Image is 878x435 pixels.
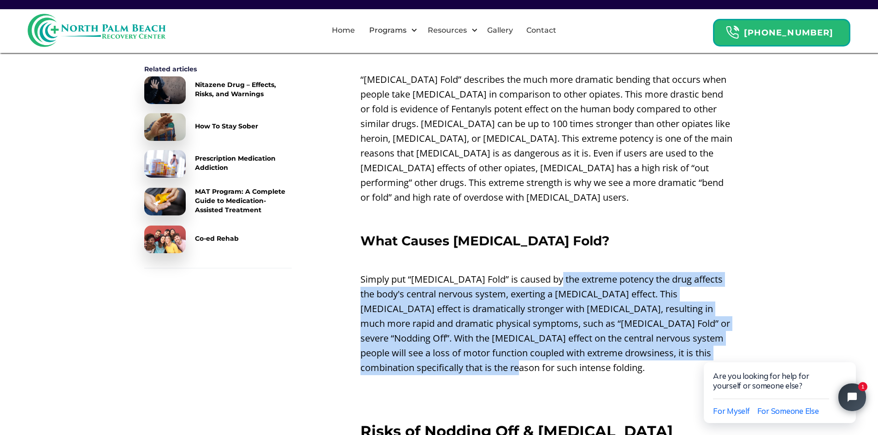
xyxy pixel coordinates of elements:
a: Contact [521,16,562,45]
div: Nitazene Drug – Effects, Risks, and Warnings [195,80,292,99]
p: ‍ [360,253,734,267]
div: Prescription Medication Addiction [195,154,292,172]
div: Programs [361,16,420,45]
div: MAT Program: A Complete Guide to Medication-Assisted Treatment [195,187,292,215]
div: Related articles [144,64,292,74]
a: Gallery [482,16,519,45]
p: “[MEDICAL_DATA] Fold” describes the much more dramatic bending that occurs when people take [MEDI... [360,72,734,205]
p: ‍ [360,399,734,414]
a: Prescription Medication Addiction [144,150,292,178]
a: Co-ed Rehab [144,226,292,253]
a: Header Calendar Icons[PHONE_NUMBER] [713,14,850,46]
a: How To Stay Sober [144,113,292,141]
div: How To Stay Sober [195,122,258,131]
a: Nitazene Drug – Effects, Risks, and Warnings [144,76,292,104]
strong: What Causes [MEDICAL_DATA] Fold? [360,233,609,249]
iframe: Tidio Chat [684,333,878,435]
div: Resources [420,16,480,45]
div: Co-ed Rehab [195,234,239,243]
div: Programs [367,25,409,36]
p: ‍ [360,380,734,394]
a: MAT Program: A Complete Guide to Medication-Assisted Treatment [144,187,292,216]
div: Resources [425,25,469,36]
strong: [PHONE_NUMBER] [744,28,833,38]
img: Header Calendar Icons [725,25,739,40]
p: Simply put “[MEDICAL_DATA] Fold” is caused by the extreme potency the drug affects the body's cen... [360,272,734,375]
a: Home [326,16,360,45]
p: ‍ [360,53,734,68]
p: ‍ [360,209,734,224]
